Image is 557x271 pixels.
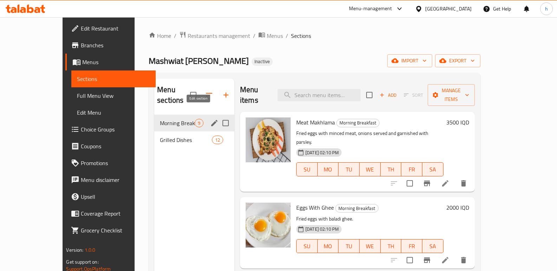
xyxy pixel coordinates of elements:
a: Home [149,32,171,40]
div: Inactive [252,57,273,66]
button: TH [381,239,402,253]
span: Select to update [402,176,417,191]
span: FR [404,241,420,251]
span: Add [378,91,397,99]
a: Sections [71,70,156,87]
li: / [253,32,255,40]
span: TH [383,164,399,175]
span: Get support on: [66,257,98,266]
button: import [387,54,432,67]
span: SA [425,241,441,251]
span: Version: [66,245,83,255]
span: Morning Breakfast [160,119,195,127]
span: Select all sections [186,88,201,102]
span: TH [383,241,399,251]
span: Edit Restaurant [81,24,150,33]
span: SA [425,164,441,175]
button: SA [422,239,443,253]
span: import [393,56,427,65]
a: Grocery Checklist [65,222,156,239]
button: Add section [218,87,234,103]
span: Select to update [402,253,417,267]
button: FR [401,239,422,253]
img: Eggs With Ghee [246,203,291,248]
span: Morning Breakfast [337,119,379,127]
span: h [545,5,548,13]
span: Menus [82,58,150,66]
button: SA [422,162,443,176]
a: Edit Restaurant [65,20,156,37]
h2: Menu items [240,84,269,106]
div: Morning Breakfast9edit [154,115,234,131]
span: Grilled Dishes [160,136,212,144]
span: Select section first [399,90,428,101]
img: Meat Makhlama [246,117,291,162]
nav: Menu sections [154,112,234,151]
li: / [286,32,288,40]
button: export [435,54,480,67]
li: / [174,32,176,40]
span: Sort sections [201,87,218,103]
a: Coverage Report [65,205,156,222]
input: search [278,89,361,101]
span: 1.0.0 [85,245,96,255]
div: Grilled Dishes12 [154,131,234,148]
a: Coupons [65,138,156,155]
button: edit [209,118,220,128]
button: WE [360,239,381,253]
button: TU [338,239,360,253]
span: Sections [77,75,150,83]
div: Morning Breakfast [335,204,378,212]
span: Select section [362,88,377,102]
span: Restaurants management [188,32,250,40]
span: SU [299,164,315,175]
button: Branch-specific-item [419,175,435,192]
button: Branch-specific-item [419,252,435,269]
a: Restaurants management [179,31,250,40]
a: Menus [65,54,156,70]
nav: breadcrumb [149,31,480,40]
a: Menus [258,31,283,40]
span: Coverage Report [81,209,150,218]
span: Morning Breakfast [336,204,378,212]
a: Edit Menu [71,104,156,121]
span: SU [299,241,315,251]
span: WE [362,164,378,175]
span: Full Menu View [77,92,150,100]
span: Inactive [252,59,273,65]
button: TU [338,162,360,176]
button: FR [401,162,422,176]
div: items [195,119,203,127]
button: delete [455,175,472,192]
button: delete [455,252,472,269]
span: 12 [212,137,223,143]
a: Promotions [65,155,156,171]
span: Sections [291,32,311,40]
span: Branches [81,41,150,49]
button: MO [318,239,339,253]
a: Branches [65,37,156,54]
span: Choice Groups [81,125,150,134]
span: FR [404,164,420,175]
button: WE [360,162,381,176]
span: Eggs With Ghee [296,202,334,213]
button: Add [377,90,399,101]
div: Menu-management [349,5,392,13]
p: Fried eggs with minced meat, onions served and garnished with parsley. [296,129,443,147]
h6: 3500 IQD [446,117,469,127]
h6: 2000 IQD [446,203,469,212]
div: items [212,136,223,144]
span: TU [341,241,357,251]
span: Meat Makhlama [296,117,335,128]
a: Edit menu item [441,256,449,264]
span: Manage items [433,86,469,104]
button: MO [318,162,339,176]
span: Edit Menu [77,108,150,117]
span: Grocery Checklist [81,226,150,235]
span: 9 [195,120,203,127]
a: Upsell [65,188,156,205]
button: Manage items [428,84,475,106]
